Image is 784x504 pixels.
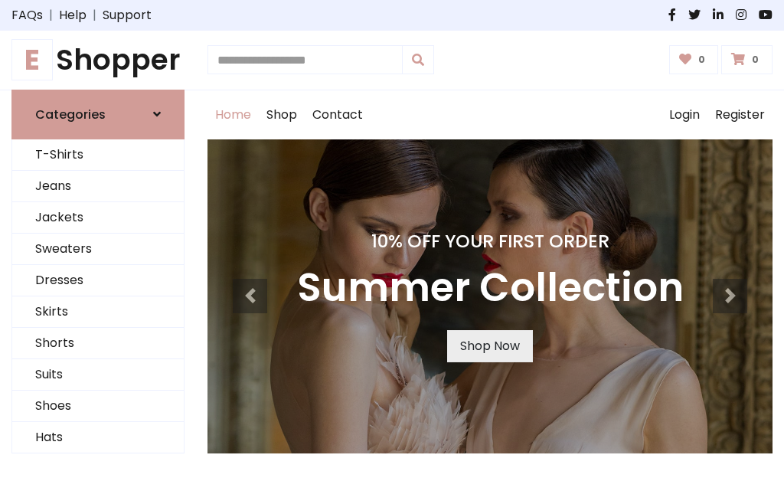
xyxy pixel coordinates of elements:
a: Register [707,90,773,139]
span: 0 [748,53,763,67]
a: FAQs [11,6,43,25]
a: Home [207,90,259,139]
a: Support [103,6,152,25]
span: | [43,6,59,25]
span: 0 [694,53,709,67]
a: Jackets [12,202,184,234]
a: T-Shirts [12,139,184,171]
a: Jeans [12,171,184,202]
h1: Shopper [11,43,185,77]
h6: Categories [35,107,106,122]
a: 0 [669,45,719,74]
h3: Summer Collection [297,264,684,312]
a: Shorts [12,328,184,359]
a: Login [661,90,707,139]
a: Shoes [12,391,184,422]
a: Contact [305,90,371,139]
a: Skirts [12,296,184,328]
span: E [11,39,53,80]
a: 0 [721,45,773,74]
a: Sweaters [12,234,184,265]
a: Suits [12,359,184,391]
h4: 10% Off Your First Order [297,231,684,252]
a: Hats [12,422,184,453]
a: Dresses [12,265,184,296]
a: Shop Now [447,330,533,362]
a: Help [59,6,87,25]
span: | [87,6,103,25]
a: Categories [11,90,185,139]
a: Shop [259,90,305,139]
a: EShopper [11,43,185,77]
